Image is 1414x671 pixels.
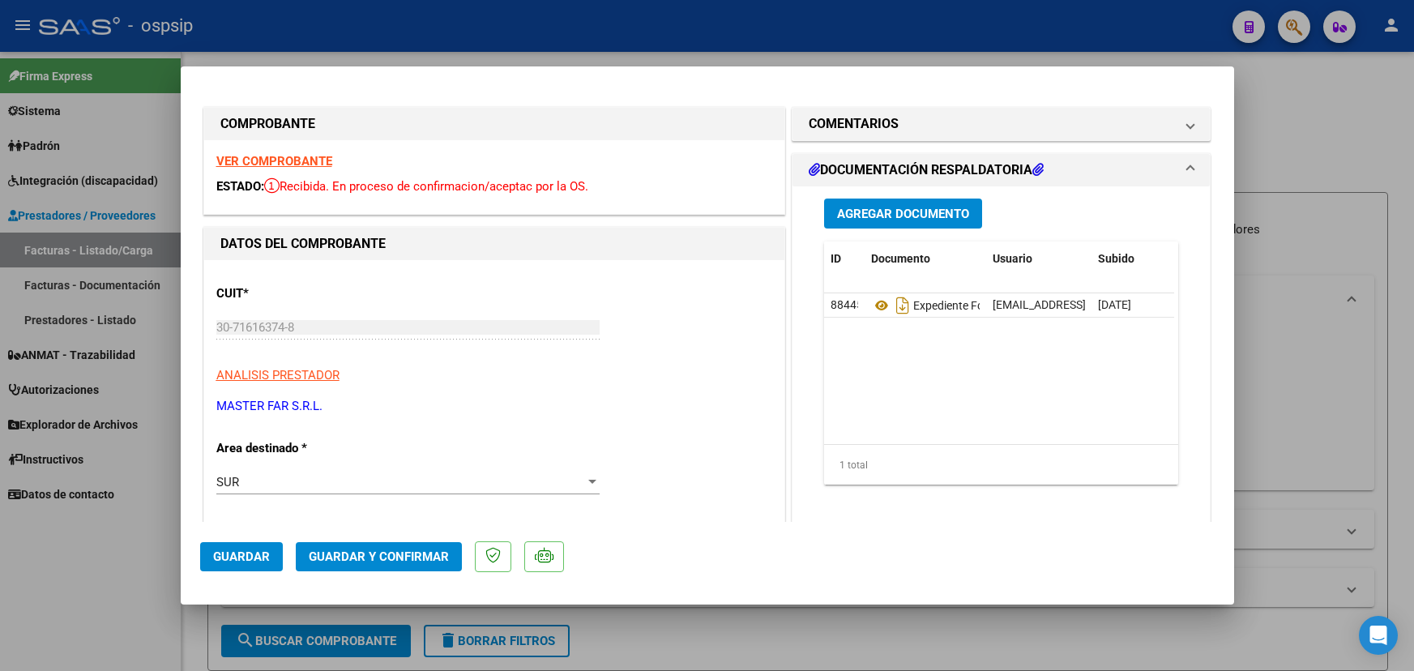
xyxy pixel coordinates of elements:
mat-expansion-panel-header: COMENTARIOS [792,108,1211,140]
p: CUIT [216,284,383,303]
button: Guardar [200,542,283,571]
p: MASTER FAR S.R.L. [216,397,772,416]
span: Usuario [993,252,1032,265]
i: Descargar documento [892,293,913,318]
datatable-header-cell: Subido [1091,241,1173,276]
a: VER COMPROBANTE [216,154,332,169]
strong: COMPROBANTE [220,116,315,131]
h1: DOCUMENTACIÓN RESPALDATORIA [809,160,1044,180]
span: Documento [871,252,930,265]
strong: DATOS DEL COMPROBANTE [220,236,386,251]
span: Expediente Fc-112 Seguridad [871,299,1059,312]
span: ID [831,252,841,265]
span: SUR [216,475,239,489]
span: [DATE] [1098,298,1131,311]
p: Area destinado * [216,439,383,458]
span: ANALISIS PRESTADOR [216,368,340,383]
datatable-header-cell: Documento [865,241,986,276]
datatable-header-cell: Usuario [986,241,1091,276]
div: DOCUMENTACIÓN RESPALDATORIA [792,186,1211,523]
span: Agregar Documento [837,207,969,221]
button: Agregar Documento [824,199,982,229]
span: Guardar y Confirmar [309,549,449,564]
h1: COMENTARIOS [809,114,899,134]
span: [EMAIL_ADDRESS][DOMAIN_NAME] - MASTER FAR S.R.L. . [993,298,1285,311]
span: Recibida. En proceso de confirmacion/aceptac por la OS. [264,179,588,194]
datatable-header-cell: ID [824,241,865,276]
div: 1 total [824,445,1179,485]
mat-expansion-panel-header: DOCUMENTACIÓN RESPALDATORIA [792,154,1211,186]
p: Facturado por orden de [216,522,383,541]
span: Guardar [213,549,270,564]
span: 88445 [831,298,863,311]
div: Open Intercom Messenger [1359,616,1398,655]
button: Guardar y Confirmar [296,542,462,571]
datatable-header-cell: Acción [1173,241,1254,276]
span: Subido [1098,252,1134,265]
span: ESTADO: [216,179,264,194]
